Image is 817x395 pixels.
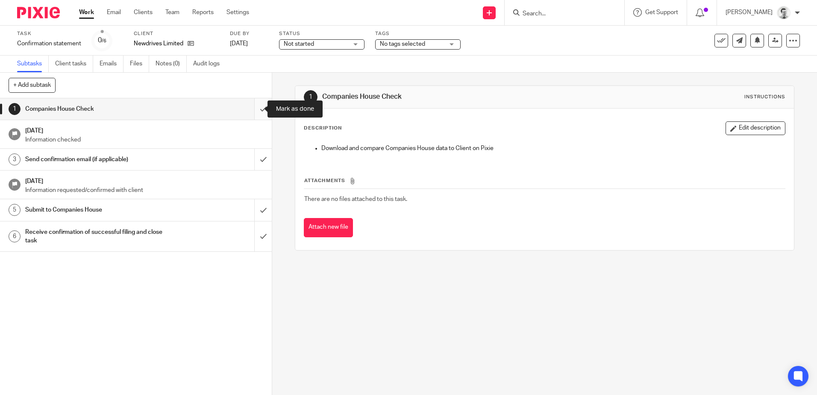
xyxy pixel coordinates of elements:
[55,56,93,72] a: Client tasks
[25,103,172,115] h1: Companies House Check
[134,39,183,48] p: Newdrives Limited
[130,56,149,72] a: Files
[9,204,21,216] div: 5
[165,8,179,17] a: Team
[777,6,791,20] img: Andy_2025.jpg
[17,30,81,37] label: Task
[25,226,172,248] h1: Receive confirmation of successful filing and close task
[375,30,461,37] label: Tags
[226,8,249,17] a: Settings
[9,153,21,165] div: 3
[25,186,264,195] p: Information requested/confirmed with client
[380,41,425,47] span: No tags selected
[17,7,60,18] img: Pixie
[79,8,94,17] a: Work
[25,153,172,166] h1: Send confirmation email (if applicable)
[321,144,785,153] p: Download and compare Companies House data to Client on Pixie
[25,124,264,135] h1: [DATE]
[193,56,226,72] a: Audit logs
[9,103,21,115] div: 1
[304,125,342,132] p: Description
[156,56,187,72] a: Notes (0)
[304,196,407,202] span: There are no files attached to this task.
[192,8,214,17] a: Reports
[304,218,353,237] button: Attach new file
[304,178,345,183] span: Attachments
[304,90,317,104] div: 1
[100,56,123,72] a: Emails
[9,78,56,92] button: + Add subtask
[726,8,773,17] p: [PERSON_NAME]
[322,92,563,101] h1: Companies House Check
[25,136,264,144] p: Information checked
[17,56,49,72] a: Subtasks
[230,41,248,47] span: [DATE]
[645,9,678,15] span: Get Support
[25,203,172,216] h1: Submit to Companies House
[279,30,364,37] label: Status
[230,30,268,37] label: Due by
[98,35,106,45] div: 0
[726,121,785,135] button: Edit description
[25,175,264,186] h1: [DATE]
[134,30,219,37] label: Client
[17,39,81,48] div: Confirmation statement
[107,8,121,17] a: Email
[744,94,785,100] div: Instructions
[284,41,314,47] span: Not started
[9,230,21,242] div: 6
[134,8,153,17] a: Clients
[522,10,599,18] input: Search
[102,38,106,43] small: /6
